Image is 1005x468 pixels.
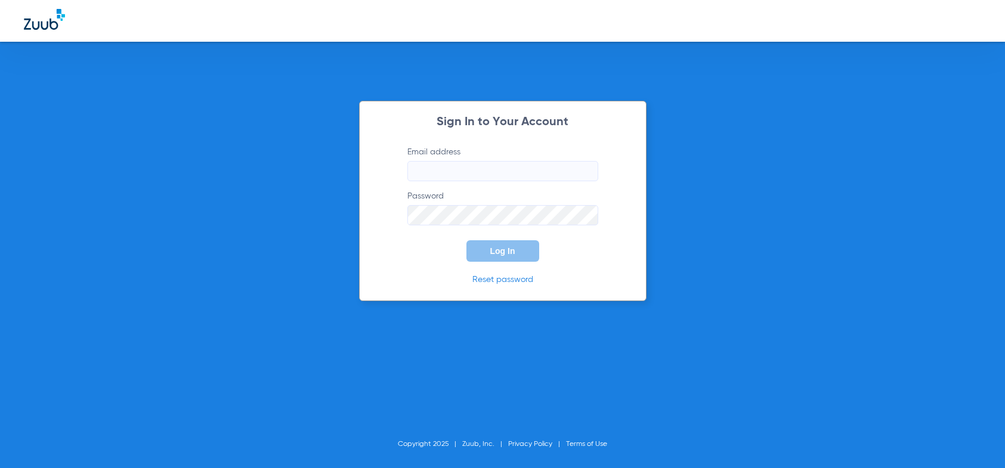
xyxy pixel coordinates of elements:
input: Password [407,205,598,225]
button: Log In [466,240,539,262]
span: Log In [490,246,515,256]
label: Password [407,190,598,225]
li: Copyright 2025 [398,438,462,450]
a: Privacy Policy [508,441,552,448]
li: Zuub, Inc. [462,438,508,450]
a: Terms of Use [566,441,607,448]
h2: Sign In to Your Account [389,116,616,128]
img: Zuub Logo [24,9,65,30]
label: Email address [407,146,598,181]
input: Email address [407,161,598,181]
a: Reset password [472,275,533,284]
